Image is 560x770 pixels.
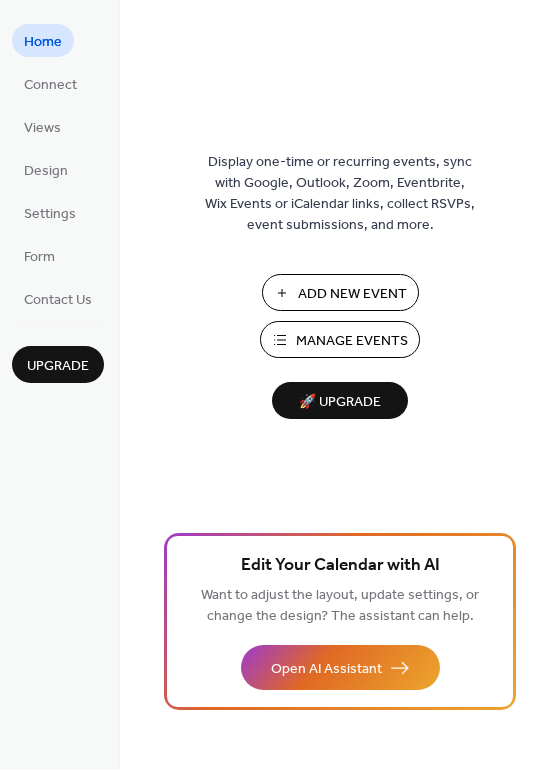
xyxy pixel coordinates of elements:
[24,118,61,139] span: Views
[241,645,440,690] button: Open AI Assistant
[241,552,440,580] span: Edit Your Calendar with AI
[12,67,89,100] a: Connect
[284,389,396,416] span: 🚀 Upgrade
[12,239,67,272] a: Form
[24,247,55,268] span: Form
[12,110,73,143] a: Views
[12,153,80,186] a: Design
[24,75,77,96] span: Connect
[272,382,408,419] button: 🚀 Upgrade
[271,659,382,680] span: Open AI Assistant
[12,196,88,229] a: Settings
[260,321,420,358] button: Manage Events
[12,24,74,57] a: Home
[205,152,475,236] span: Display one-time or recurring events, sync with Google, Outlook, Zoom, Eventbrite, Wix Events or ...
[27,356,89,377] span: Upgrade
[201,582,479,630] span: Want to adjust the layout, update settings, or change the design? The assistant can help.
[262,274,419,311] button: Add New Event
[12,282,104,315] a: Contact Us
[24,161,68,182] span: Design
[24,32,62,53] span: Home
[24,204,76,225] span: Settings
[298,284,407,305] span: Add New Event
[12,346,104,383] button: Upgrade
[24,290,92,311] span: Contact Us
[296,331,408,352] span: Manage Events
